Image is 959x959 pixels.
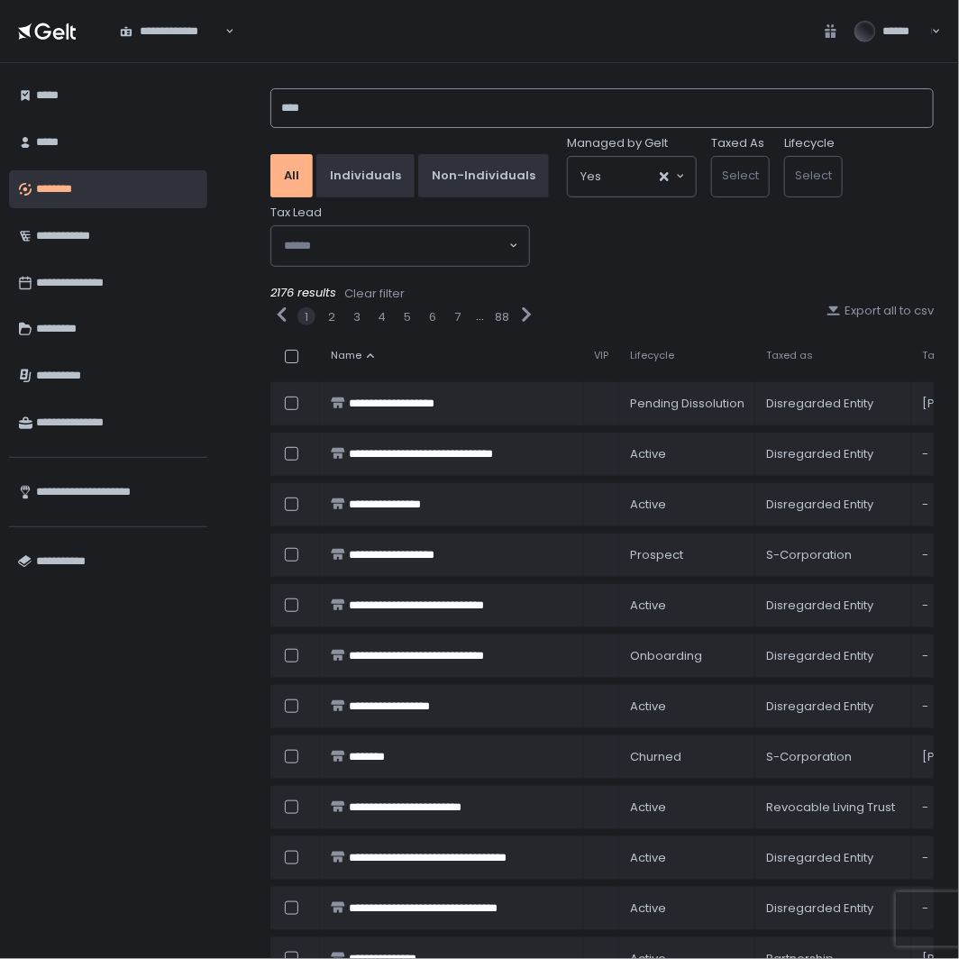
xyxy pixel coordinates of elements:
[330,168,401,184] div: Individuals
[270,154,313,197] button: All
[344,286,405,302] div: Clear filter
[630,446,666,462] span: active
[766,547,900,563] div: S-Corporation
[270,205,322,221] span: Tax Lead
[630,799,666,816] span: active
[432,168,535,184] div: Non-Individuals
[711,135,764,151] label: Taxed As
[316,154,415,197] button: Individuals
[722,167,759,184] span: Select
[766,749,900,765] div: S-Corporation
[630,648,702,664] span: onboarding
[404,309,411,325] button: 5
[418,154,549,197] button: Non-Individuals
[270,285,934,303] div: 2176 results
[305,309,308,325] button: 1
[766,699,900,715] div: Disregarded Entity
[660,172,669,181] button: Clear Selected
[766,900,900,917] div: Disregarded Entity
[630,699,666,715] span: active
[353,309,361,325] button: 3
[568,157,696,196] div: Search for option
[795,167,832,184] span: Select
[630,497,666,513] span: active
[827,303,934,319] button: Export all to csv
[601,168,658,186] input: Search for option
[630,547,683,563] span: prospect
[766,396,900,412] div: Disregarded Entity
[284,237,507,255] input: Search for option
[476,308,484,324] div: ...
[630,749,681,765] span: churned
[766,598,900,614] div: Disregarded Entity
[429,309,436,325] button: 6
[594,349,608,362] span: VIP
[379,309,387,325] button: 4
[766,648,900,664] div: Disregarded Entity
[766,446,900,462] div: Disregarded Entity
[766,497,900,513] div: Disregarded Entity
[630,396,744,412] span: pending Dissolution
[766,349,813,362] span: Taxed as
[630,598,666,614] span: active
[108,12,234,50] div: Search for option
[271,226,529,266] div: Search for option
[766,799,900,816] div: Revocable Living Trust
[331,349,361,362] span: Name
[328,309,335,325] button: 2
[580,168,601,186] span: Yes
[455,309,461,325] button: 7
[343,285,406,303] button: Clear filter
[630,850,666,866] span: active
[784,135,835,151] label: Lifecycle
[630,349,674,362] span: Lifecycle
[284,168,299,184] div: All
[766,850,900,866] div: Disregarded Entity
[630,900,666,917] span: active
[495,309,509,325] button: 88
[567,135,668,151] span: Managed by Gelt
